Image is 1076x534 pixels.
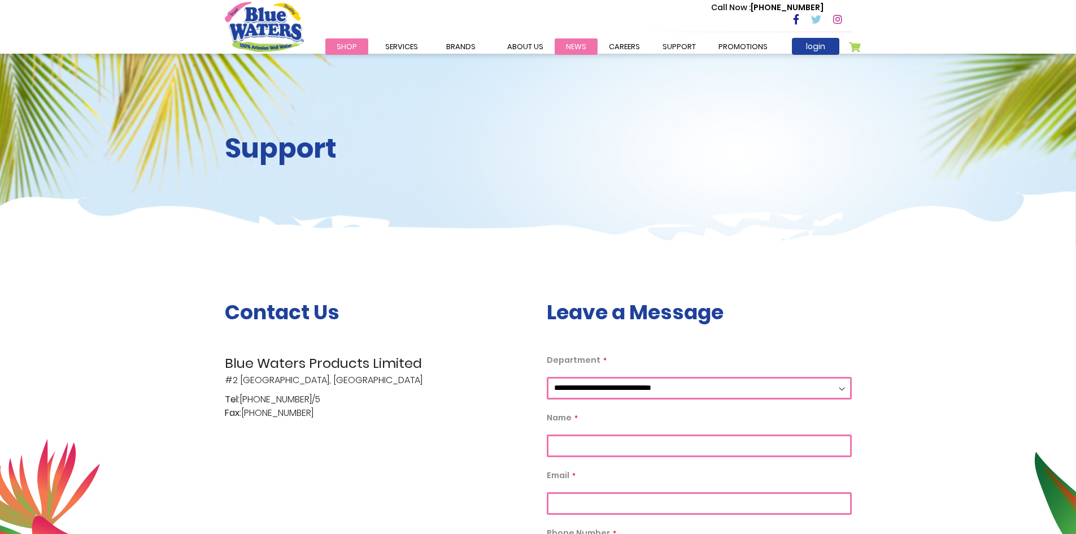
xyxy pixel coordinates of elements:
a: store logo [225,2,304,51]
span: Name [547,412,572,423]
h3: Contact Us [225,300,530,324]
span: Tel: [225,393,239,406]
span: Call Now : [711,2,751,13]
a: News [555,38,598,55]
span: Fax: [225,406,241,420]
h3: Leave a Message [547,300,852,324]
span: Brands [446,41,476,52]
p: #2 [GEOGRAPHIC_DATA], [GEOGRAPHIC_DATA] [225,353,530,387]
h2: Support [225,132,530,165]
span: Email [547,470,569,481]
span: Department [547,354,600,366]
span: Services [385,41,418,52]
p: [PHONE_NUMBER] [711,2,824,14]
a: about us [496,38,555,55]
span: Shop [337,41,357,52]
p: [PHONE_NUMBER]/5 [PHONE_NUMBER] [225,393,530,420]
a: careers [598,38,651,55]
a: Promotions [707,38,779,55]
a: support [651,38,707,55]
span: Blue Waters Products Limited [225,353,530,374]
a: login [792,38,839,55]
